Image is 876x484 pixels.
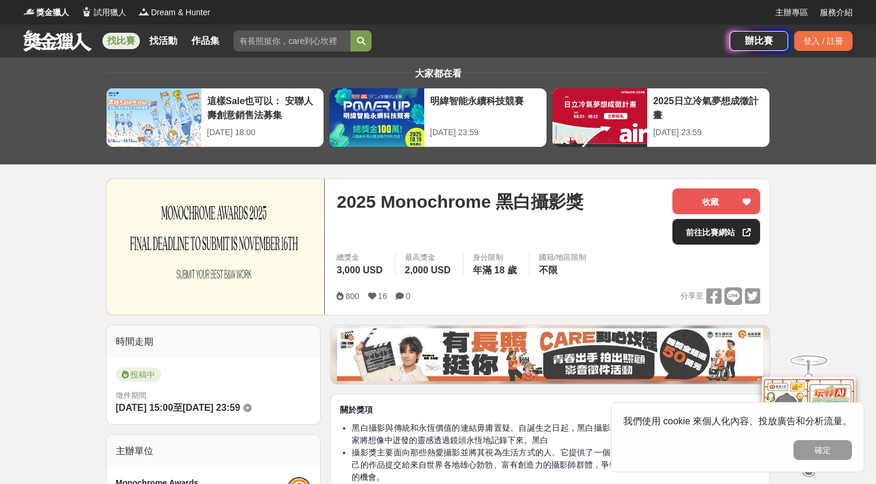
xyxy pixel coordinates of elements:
a: Logo獎金獵人 [23,6,69,19]
a: 找比賽 [102,33,140,49]
span: 不限 [539,265,558,275]
span: 800 [345,291,359,301]
button: 收藏 [672,188,760,214]
div: 身分限制 [473,252,520,263]
span: 試用獵人 [94,6,126,19]
div: [DATE] 23:59 [653,126,764,139]
img: d2146d9a-e6f6-4337-9592-8cefde37ba6b.png [762,377,856,455]
img: Logo [23,6,35,18]
img: 35ad34ac-3361-4bcf-919e-8d747461931d.jpg [337,328,763,381]
a: LogoDream & Hunter [138,6,210,19]
div: 2025日立冷氣夢想成徵計畫 [653,94,764,121]
span: 至 [173,403,183,413]
span: 獎金獵人 [36,6,69,19]
div: [DATE] 23:59 [430,126,541,139]
a: Logo試用獵人 [81,6,126,19]
a: 前往比賽網站 [672,219,760,245]
img: Logo [81,6,92,18]
span: 攝影獎主要面向那些熱愛攝影並將其視為生活方式的人。它提供了一個平台，讓專業人士和業餘愛好者能夠將自己的作品提交給來自世界各地雄心勃勃、富有創造力的攝影師群體，爭奪3000美元的獎金和向國際觀眾展... [352,448,760,482]
div: 明緯智能永續科技競賽 [430,94,541,121]
img: Logo [138,6,150,18]
div: 國籍/地區限制 [539,252,587,263]
span: [DATE] 15:00 [116,403,173,413]
span: 投稿中 [116,368,161,382]
span: 3,000 USD [336,265,382,275]
span: 16 [378,291,387,301]
span: [DATE] 23:59 [183,403,240,413]
strong: 關於獎項 [340,405,373,414]
a: 主辦專區 [775,6,808,19]
span: 黑白攝影與傳統和永恆價值的連結毋庸置疑。自誕生之日起，黑白攝影就不只是一門技藝，更是一門藝術，藝術家將想像中迸發的靈感透過鏡頭永恆地記錄下來。黑白 [352,423,760,445]
span: 年滿 18 歲 [473,265,517,275]
span: Dream & Hunter [151,6,210,19]
span: 0 [406,291,410,301]
div: 這樣Sale也可以： 安聯人壽創意銷售法募集 [207,94,318,121]
span: 2025 Monochrome 黑白攝影獎 [336,188,583,215]
button: 確定 [793,440,852,460]
span: 分享至 [681,287,703,305]
img: Cover Image [107,179,325,314]
span: 我們使用 cookie 來個人化內容、投放廣告和分析流量。 [623,416,852,426]
div: 時間走期 [107,325,321,358]
span: 總獎金 [336,252,385,263]
div: 主辦單位 [107,435,321,468]
span: 最高獎金 [405,252,454,263]
a: 找活動 [145,33,182,49]
a: 2025日立冷氣夢想成徵計畫[DATE] 23:59 [552,88,770,147]
span: 大家都在看 [412,68,465,78]
span: 2,000 USD [405,265,451,275]
div: [DATE] 18:00 [207,126,318,139]
a: 作品集 [187,33,224,49]
a: 服務介紹 [820,6,853,19]
input: 有長照挺你，care到心坎裡！青春出手，拍出照顧 影音徵件活動 [233,30,351,52]
div: 登入 / 註冊 [794,31,853,51]
span: 徵件期間 [116,391,146,400]
a: 明緯智能永續科技競賽[DATE] 23:59 [329,88,547,147]
a: 辦比賽 [730,31,788,51]
a: 這樣Sale也可以： 安聯人壽創意銷售法募集[DATE] 18:00 [106,88,324,147]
